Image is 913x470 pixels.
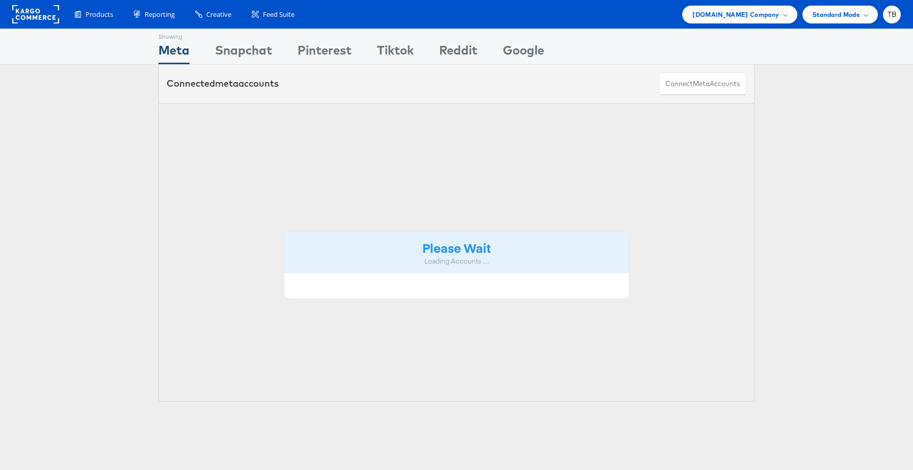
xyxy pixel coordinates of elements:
div: Showing [158,29,190,41]
div: Pinterest [298,41,352,64]
div: Loading Accounts .... [292,256,621,266]
button: ConnectmetaAccounts [659,72,746,95]
div: Tiktok [377,41,414,64]
span: meta [693,79,710,89]
span: [DOMAIN_NAME] Company [692,9,779,20]
span: Products [86,10,113,19]
div: Reddit [439,41,477,64]
div: Meta [158,41,190,64]
span: TB [888,11,897,18]
span: Reporting [145,10,175,19]
div: Snapchat [215,41,272,64]
span: meta [215,77,238,89]
span: Creative [206,10,231,19]
span: Standard Mode [813,9,860,20]
strong: Please Wait [422,239,491,256]
div: Google [503,41,544,64]
span: Feed Suite [263,10,294,19]
div: Connected accounts [167,77,279,90]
